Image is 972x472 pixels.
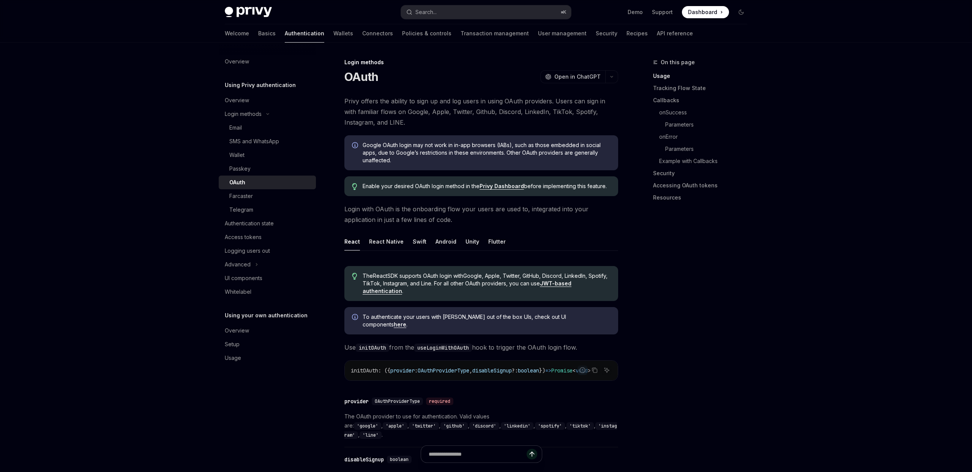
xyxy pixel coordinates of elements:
[415,367,418,374] span: :
[512,367,518,374] span: ?:
[219,93,316,107] a: Overview
[225,274,262,283] div: UI components
[363,141,611,164] span: Google OAuth login may not work in in-app browsers (IABs), such as those embedded in social apps,...
[436,233,456,250] div: Android
[344,233,360,250] div: React
[628,8,643,16] a: Demo
[653,192,753,204] a: Resources
[344,59,618,66] div: Login methods
[225,24,249,43] a: Welcome
[682,6,729,18] a: Dashboard
[540,70,605,83] button: Open in ChatGPT
[225,81,296,90] h5: Using Privy authentication
[225,287,251,296] div: Whitelabel
[657,24,693,43] a: API reference
[258,24,276,43] a: Basics
[352,273,357,280] svg: Tip
[469,422,499,430] code: 'discord'
[538,24,587,43] a: User management
[480,183,524,190] a: Privy Dashboard
[225,96,249,105] div: Overview
[414,344,472,352] code: useLoginWithOAuth
[229,150,245,160] div: Wallet
[626,24,648,43] a: Recipes
[426,398,453,405] div: required
[576,367,588,374] span: void
[401,5,571,19] button: Open search
[363,182,611,190] span: Enable your desired OAuth login method in the before implementing this feature.
[225,311,308,320] h5: Using your own authentication
[229,123,242,132] div: Email
[219,203,316,217] a: Telegram
[356,344,389,352] code: initOAuth
[573,367,576,374] span: <
[344,70,378,84] h1: OAuth
[333,24,353,43] a: Wallets
[344,96,618,128] span: Privy offers the ability to sign up and log users in using OAuth providers. Users can sign in wit...
[363,313,611,328] span: To authenticate your users with [PERSON_NAME] out of the box UIs, check out UI components .
[344,398,369,405] div: provider
[588,367,591,374] span: >
[561,9,566,15] span: ⌘ K
[225,260,251,269] div: Advanced
[225,353,241,363] div: Usage
[229,178,245,187] div: OAuth
[551,367,573,374] span: Promise
[229,205,253,214] div: Telegram
[545,367,551,374] span: =>
[375,398,420,404] span: OAuthProviderType
[566,422,594,430] code: 'tiktok'
[518,367,539,374] span: boolean
[219,351,316,365] a: Usage
[402,24,451,43] a: Policies & controls
[225,233,262,242] div: Access tokens
[285,24,324,43] a: Authentication
[429,446,527,462] input: Ask a question...
[535,422,565,430] code: 'spotify'
[394,321,406,328] a: here
[219,337,316,351] a: Setup
[362,24,393,43] a: Connectors
[219,176,316,189] a: OAuth
[378,367,390,374] span: : ({
[653,167,753,179] a: Security
[596,24,617,43] a: Security
[344,342,618,353] span: Use from the hook to trigger the OAuth login flow.
[219,258,316,271] button: Toggle Advanced section
[219,107,316,121] button: Toggle Login methods section
[653,119,753,131] a: Parameters
[383,422,407,430] code: 'apple'
[219,148,316,162] a: Wallet
[219,324,316,337] a: Overview
[360,431,382,439] code: 'line'
[225,340,240,349] div: Setup
[219,121,316,135] a: Email
[465,233,479,250] div: Unity
[539,367,545,374] span: })
[688,8,717,16] span: Dashboard
[344,204,618,225] span: Login with OAuth is the onboarding flow your users are used to, integrated into your application ...
[413,233,426,250] div: Swift
[602,365,612,375] button: Ask AI
[735,6,747,18] button: Toggle dark mode
[469,367,472,374] span: ,
[653,143,753,155] a: Parameters
[653,155,753,167] a: Example with Callbacks
[219,162,316,176] a: Passkey
[653,82,753,94] a: Tracking Flow State
[219,189,316,203] a: Farcaster
[225,326,249,335] div: Overview
[578,365,587,375] button: Report incorrect code
[225,219,274,228] div: Authentication state
[219,217,316,230] a: Authentication state
[418,367,469,374] span: OAuthProviderType
[488,233,506,250] div: Flutter
[653,106,753,119] a: onSuccess
[229,192,253,201] div: Farcaster
[352,183,357,190] svg: Tip
[415,8,437,17] div: Search...
[229,137,279,146] div: SMS and WhatsApp
[440,422,468,430] code: 'github'
[344,412,618,439] span: The OAuth provider to use for authentication. Valid values are: , , , , , , , , , .
[653,94,753,106] a: Callbacks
